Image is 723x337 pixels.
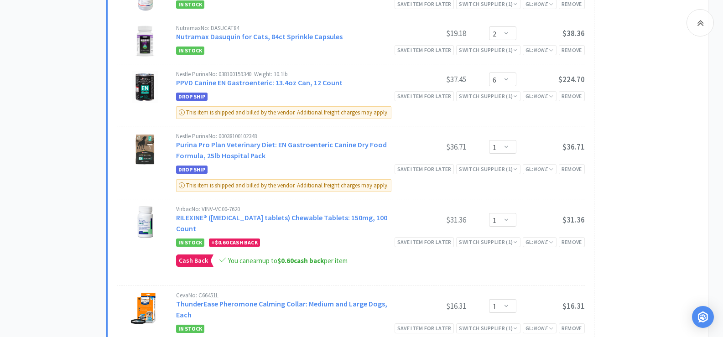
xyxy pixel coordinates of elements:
div: $16.31 [398,301,466,311]
span: $31.36 [562,215,585,225]
div: $36.71 [398,141,466,152]
i: None [534,47,548,53]
a: ThunderEase Pheromone Calming Collar: Medium and Large Dogs, Each [176,299,387,319]
div: Nutramax No: DASUCAT84 [176,25,398,31]
a: Purina Pro Plan Veterinary Diet: EN Gastroenteric Canine Dry Food Formula, 25lb Hospital Pack [176,140,387,160]
div: $31.36 [398,214,466,225]
i: None [534,0,548,7]
div: Save item for later [395,45,454,55]
span: In Stock [176,0,204,9]
span: GL: [525,238,554,245]
div: + Cash Back [209,238,260,247]
div: Nestle Purina No: 038100159340 · Weight: 10.1lb [176,71,398,77]
span: $0.60 [277,256,294,265]
div: Save item for later [395,323,454,333]
div: Save item for later [395,91,454,101]
div: Remove [559,45,585,55]
div: Save item for later [395,164,454,174]
span: In Stock [176,238,204,247]
span: GL: [525,325,554,332]
span: $38.36 [562,28,585,38]
span: GL: [525,0,554,7]
span: In Stock [176,325,204,333]
span: $36.71 [562,142,585,152]
div: Remove [559,323,585,333]
div: $19.18 [398,28,466,39]
div: Virbac No: VINV-VC00-7620 [176,206,398,212]
span: In Stock [176,47,204,55]
div: Nestle Purina No: 00038100102348 [176,133,398,139]
span: $0.60 [215,239,229,246]
div: This item is shipped and billed by the vendor. Additional freight charges may apply. [176,179,391,192]
img: 0bd2a99ce1764c5d9c634d9058de53cf_35087.png [129,206,161,238]
i: None [534,166,548,172]
span: Cash Back [177,255,210,266]
div: $37.45 [398,74,466,85]
div: Switch Supplier ( 1 ) [459,238,517,246]
span: GL: [525,166,554,172]
span: Drop Ship [176,93,208,101]
i: None [534,325,548,332]
div: Open Intercom Messenger [692,306,714,328]
i: None [534,238,548,245]
div: Switch Supplier ( 1 ) [459,165,517,173]
img: 2fd28ddb7b9445bc8fc12b599f03b9d2.png [129,25,161,57]
div: Remove [559,91,585,101]
a: Nutramax Dasuquin for Cats, 84ct Sprinkle Capsules [176,32,343,41]
img: 38b3b8932f8d46b69da349953a9a16fb_706390.png [135,133,156,165]
div: Switch Supplier ( 1 ) [459,92,517,100]
div: Switch Supplier ( 1 ) [459,324,517,332]
div: Remove [559,164,585,174]
span: GL: [525,47,554,53]
img: 8fdcce3536ac4522b136bc105c9ddca9_21203.png [132,71,157,103]
i: None [534,93,548,99]
div: Ceva No: C66451L [176,292,398,298]
img: 8a59a996884c4e2ba57c8f140a104979_505278.png [129,292,161,324]
a: PPVD Canine EN Gastroenteric: 13.4oz Can, 12 Count [176,78,343,87]
div: Save item for later [395,237,454,247]
span: $224.70 [558,74,585,84]
div: This item is shipped and billed by the vendor. Additional freight charges may apply. [176,106,391,119]
span: Drop Ship [176,166,208,174]
span: $16.31 [562,301,585,311]
div: Switch Supplier ( 1 ) [459,46,517,54]
a: RILEXINE® ([MEDICAL_DATA] tablets) Chewable Tablets: 150mg, 100 Count [176,213,387,233]
strong: cash back [277,256,324,265]
span: You can earn up to per item [228,256,348,265]
div: Remove [559,237,585,247]
span: GL: [525,93,554,99]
